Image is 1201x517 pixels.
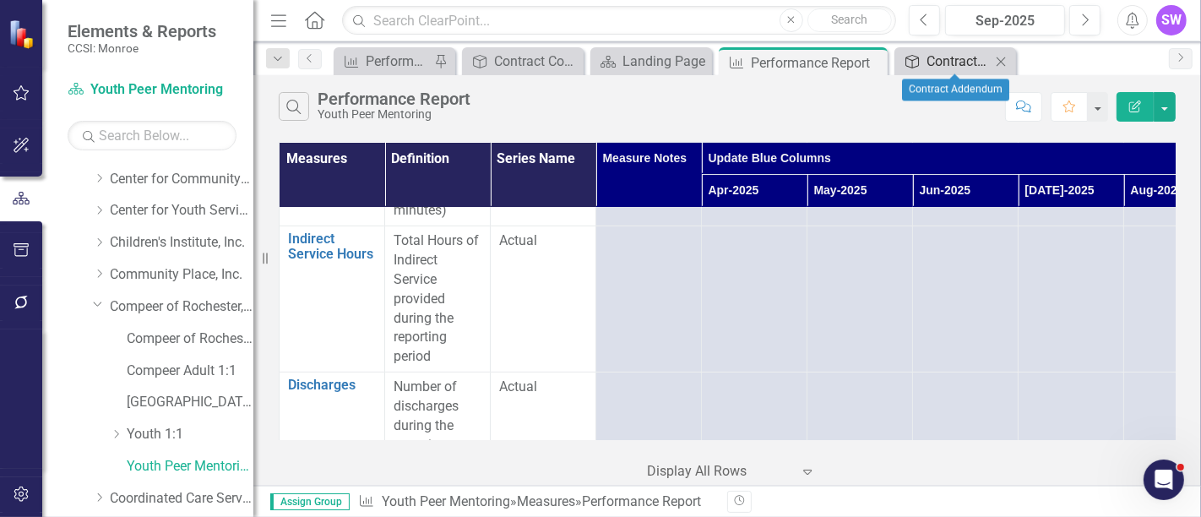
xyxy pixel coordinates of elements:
td: Double-Click to Edit [1019,373,1124,480]
button: SW [1156,5,1187,35]
a: Youth Peer Mentoring [382,493,510,509]
a: Discharges [288,378,376,393]
a: [GEOGRAPHIC_DATA] [127,393,253,412]
div: Contract Addendum [902,79,1009,101]
td: Double-Click to Edit [702,373,807,480]
a: Compeer Adult 1:1 [127,362,253,381]
span: Actual [499,378,587,397]
td: Double-Click to Edit [596,373,702,480]
td: Double-Click to Edit [702,226,807,373]
div: Sep-2025 [951,11,1059,31]
div: Contract Coordinator Review [494,51,579,72]
a: Performance Report [338,51,430,72]
a: Measures [517,493,575,509]
a: Contract Addendum [899,51,991,72]
td: Double-Click to Edit [491,373,596,480]
a: Center for Community Alternatives [110,170,253,189]
a: Contract Coordinator Review [466,51,579,72]
div: Performance Report [582,493,701,509]
a: Landing Page [595,51,708,72]
a: Coordinated Care Services Inc. [110,489,253,509]
a: Compeer of Rochester, Inc. [110,297,253,317]
span: Assign Group [270,493,350,510]
span: Elements & Reports [68,21,216,41]
a: Children's Institute, Inc. [110,233,253,253]
td: Double-Click to Edit [807,226,913,373]
td: Double-Click to Edit [807,373,913,480]
a: Youth Peer Mentoring [68,80,236,100]
td: Double-Click to Edit [491,226,596,373]
td: Double-Click to Edit [913,226,1019,373]
div: Performance Report [318,90,470,108]
button: Sep-2025 [945,5,1065,35]
input: Search Below... [68,121,236,150]
td: Double-Click to Edit [1019,226,1124,373]
div: Performance Report [751,52,883,73]
span: Actual [499,231,587,251]
div: Number of discharges during the reporting period [394,378,481,474]
td: Double-Click to Edit [385,226,491,373]
td: Double-Click to Edit Right Click for Context Menu [280,373,385,480]
a: Youth Peer Mentoring [127,457,253,476]
small: CCSI: Monroe [68,41,216,55]
iframe: Intercom live chat [1144,460,1184,500]
div: Youth Peer Mentoring [318,108,470,121]
a: Community Place, Inc. [110,265,253,285]
input: Search ClearPoint... [342,6,896,35]
a: Indirect Service Hours [288,231,376,261]
a: Youth 1:1 [127,425,253,444]
td: Double-Click to Edit [913,373,1019,480]
a: Compeer of Rochester, Inc. (MCOMH Internal) [127,329,253,349]
div: Contract Addendum [927,51,991,72]
div: Landing Page [622,51,708,72]
td: Double-Click to Edit [596,226,702,373]
div: Performance Report [366,51,430,72]
span: Search [831,13,867,26]
button: Search [807,8,892,32]
img: ClearPoint Strategy [7,18,39,50]
div: » » [358,493,715,512]
td: Double-Click to Edit [385,373,491,480]
td: Double-Click to Edit Right Click for Context Menu [280,226,385,373]
a: Center for Youth Services, Inc. [110,201,253,220]
div: Total Hours of Indirect Service provided during the reporting period [394,231,481,367]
